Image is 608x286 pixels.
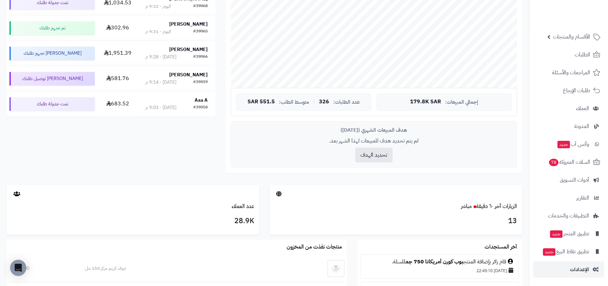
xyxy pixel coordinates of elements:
a: الطلبات [533,47,604,63]
strong: [PERSON_NAME] [169,71,208,78]
a: المدونة [533,118,604,134]
span: التطبيقات والخدمات [548,211,589,220]
a: بوب كورن أمريكانا 750 جم [405,258,463,266]
h3: 28.9K [12,215,254,227]
div: دوف كريم مركز 150 مل [85,265,292,272]
div: تم تجهيز طلبك [9,21,95,35]
div: اليوم - 9:32 م [145,3,171,10]
div: [DATE] - 9:28 م [145,54,176,60]
div: #39068 [193,3,208,10]
span: جديد [543,248,555,256]
td: 302.96 [97,16,138,41]
span: متوسط الطلب: [279,99,309,105]
a: السلات المتروكة78 [533,154,604,170]
span: | [313,99,315,104]
div: [PERSON_NAME] توصيل طلبك [9,72,95,85]
a: تطبيق نقاط البيعجديد [533,243,604,260]
div: #39066 [193,54,208,60]
td: 581.76 [97,66,138,91]
div: #39059 [193,79,208,86]
a: التقارير [533,190,604,206]
div: تمت جدولة طلبك [9,97,95,111]
span: تطبيق المتجر [549,229,589,238]
span: أدوات التسويق [560,175,589,185]
span: التقارير [576,193,589,203]
span: تطبيق نقاط البيع [542,247,589,256]
span: 326 [319,99,329,105]
span: الإعدادات [570,265,589,274]
a: التطبيقات والخدمات [533,208,604,224]
strong: [PERSON_NAME] [169,46,208,53]
div: هدف المبيعات الشهري ([DATE]) [236,127,512,134]
span: 179.8K SAR [410,99,441,105]
span: إجمالي المبيعات: [445,99,478,105]
a: وآتس آبجديد [533,136,604,152]
span: المدونة [574,122,589,131]
div: اليوم - 9:31 م [145,28,171,35]
a: العملاء [533,100,604,116]
h3: منتجات نفذت من المخزون [287,244,342,250]
span: الطلبات [575,50,590,59]
div: قام زائر بإضافة المنتج للسلة. [364,258,515,266]
span: عدد الطلبات: [333,99,360,105]
span: العملاء [576,104,589,113]
div: [DATE] - 9:03 م [145,104,176,111]
a: المراجعات والأسئلة [533,64,604,81]
a: طلبات الإرجاع [533,82,604,99]
a: الإعدادات [533,261,604,278]
button: تحديد الهدف [355,148,393,162]
span: 78 [549,159,558,166]
span: الأقسام والمنتجات [553,32,590,42]
strong: [PERSON_NAME] [169,21,208,28]
img: دوف كريم مركز 150 مل [327,260,344,277]
td: 1,951.39 [97,41,138,66]
div: [DATE] - 9:14 م [145,79,176,86]
span: المراجعات والأسئلة [552,68,590,77]
span: السلات المتروكة [548,157,590,167]
div: 8.7000 [15,265,69,272]
h3: 13 [274,215,517,227]
div: Open Intercom Messenger [10,260,26,276]
div: [DATE] 22:49:10 [364,266,515,275]
div: #39058 [193,104,208,111]
a: تطبيق المتجرجديد [533,226,604,242]
small: مباشر [461,202,472,210]
span: وآتس آب [557,139,589,149]
p: لم يتم تحديد هدف للمبيعات لهذا الشهر بعد. [236,137,512,145]
strong: Aaa A [195,97,208,104]
span: جديد [557,141,570,148]
span: 551.5 SAR [248,99,275,105]
a: الزيارات آخر ٦٠ دقيقةمباشر [461,202,517,210]
a: عدد العملاء [232,202,254,210]
h3: آخر المستجدات [485,244,517,250]
div: [PERSON_NAME] تجهيز طلبك [9,47,95,60]
td: 683.52 [97,92,138,116]
span: جديد [550,230,562,238]
div: #39065 [193,28,208,35]
span: طلبات الإرجاع [563,86,590,95]
a: أدوات التسويق [533,172,604,188]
